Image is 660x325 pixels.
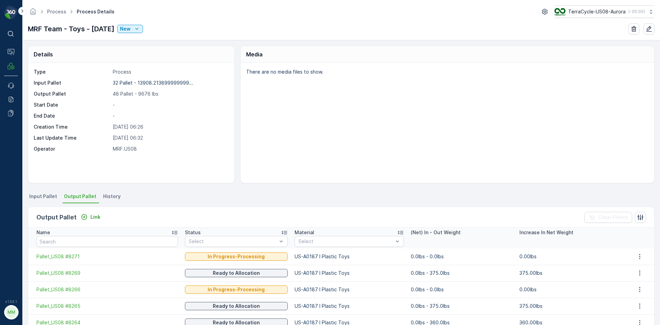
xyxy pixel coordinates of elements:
span: Output Pallet [64,193,96,200]
button: TerraCycle-US08-Aurora(-05:00) [554,6,654,18]
span: v 1.50.1 [4,300,18,304]
p: 0.00lbs [519,253,621,260]
p: Media [246,50,263,58]
button: MM [4,305,18,319]
a: Pallet_US08 #8269 [36,270,178,277]
p: 0.0lbs - 0.0lbs [411,286,513,293]
p: MRF Team - Toys - [DATE] [28,24,114,34]
p: ( -05:00 ) [628,9,645,14]
span: Input Pallet [29,193,57,200]
p: US-A0187 I Plastic Toys [295,303,404,310]
p: Material [295,229,314,236]
p: MRF.US08 [113,145,227,152]
p: [DATE] 06:32 [113,134,227,141]
p: 48 Pallet - 9676 lbs [113,90,227,97]
img: image_ci7OI47.png [554,8,565,15]
p: 375.00lbs [519,303,621,310]
p: New [120,25,131,32]
p: Ready to Allocation [213,270,260,277]
p: Output Pallet [34,90,110,97]
p: Select [298,238,393,245]
a: Pallet_US08 #8266 [36,286,178,293]
p: Link [90,214,100,220]
p: Name [36,229,50,236]
p: Creation Time [34,123,110,130]
p: (Net) In - Out Weight [411,229,461,236]
a: Pallet_US08 #8265 [36,303,178,310]
p: TerraCycle-US08-Aurora [568,8,626,15]
button: New [117,25,143,33]
button: Ready to Allocation [185,302,288,310]
button: Ready to Allocation [185,269,288,277]
p: In Progress-Processing [208,286,265,293]
button: Clear Filters [584,212,632,223]
button: Link [78,213,103,221]
p: - [113,112,227,119]
p: Increase In Net Weight [519,229,573,236]
p: [DATE] 06:26 [113,123,227,130]
div: MM [6,307,17,318]
p: Process [113,68,227,75]
p: End Date [34,112,110,119]
p: 0.0lbs - 0.0lbs [411,253,513,260]
a: Homepage [29,10,37,16]
button: In Progress-Processing [185,285,288,294]
a: Pallet_US08 #8271 [36,253,178,260]
p: 375.00lbs [519,270,621,277]
p: Type [34,68,110,75]
span: Process Details [75,8,116,15]
p: 0.00lbs [519,286,621,293]
p: US-A0187 I Plastic Toys [295,286,404,293]
p: Operator [34,145,110,152]
p: 0.0lbs - 375.0lbs [411,270,513,277]
p: Status [185,229,201,236]
p: Last Update Time [34,134,110,141]
p: Select [189,238,277,245]
img: logo [4,6,18,19]
p: Details [34,50,53,58]
span: History [103,193,121,200]
input: Search [36,236,178,247]
button: In Progress-Processing [185,252,288,261]
a: Process [47,9,66,14]
p: 0.0lbs - 375.0lbs [411,303,513,310]
p: Ready to Allocation [213,303,260,310]
p: Start Date [34,101,110,108]
p: Clear Filters [598,214,628,221]
p: Output Pallet [36,213,77,222]
p: 32 Pallet - 13908.213899999999... [113,80,193,86]
p: In Progress-Processing [208,253,265,260]
p: US-A0187 I Plastic Toys [295,253,404,260]
p: There are no media files to show. [246,68,647,75]
p: US-A0187 I Plastic Toys [295,270,404,277]
p: - [113,101,227,108]
p: Input Pallet [34,79,110,86]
